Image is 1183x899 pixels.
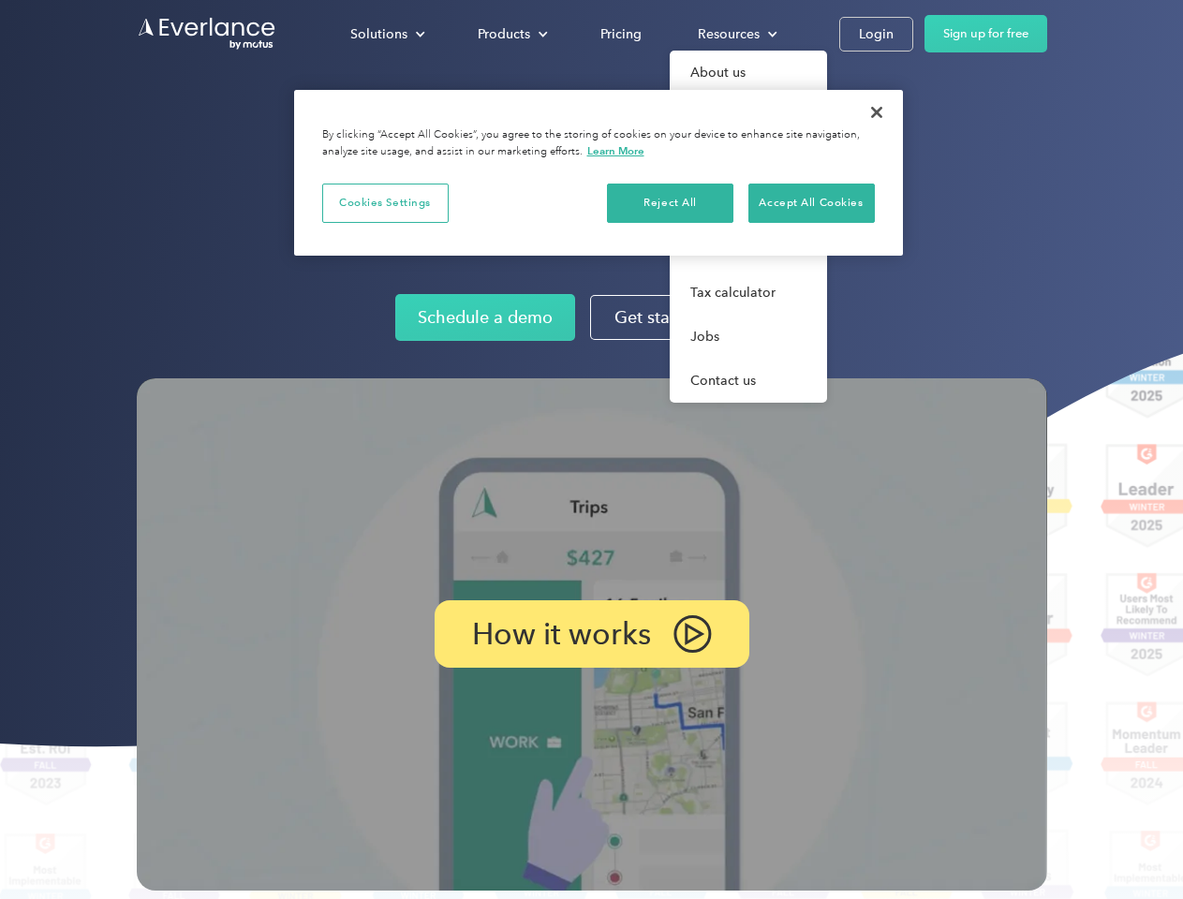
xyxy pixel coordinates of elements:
nav: Resources [670,51,827,403]
button: Accept All Cookies [748,184,875,223]
div: Privacy [294,90,903,256]
input: Submit [138,111,232,151]
a: About us [670,51,827,95]
div: Products [459,18,563,51]
a: Jobs [670,315,827,359]
a: Get started for free [590,295,788,340]
p: How it works [472,623,651,645]
div: Resources [679,18,792,51]
div: Pricing [600,22,642,46]
div: Login [859,22,894,46]
div: Solutions [350,22,407,46]
a: Tax calculator [670,271,827,315]
div: Resources [698,22,760,46]
div: Products [478,22,530,46]
div: Cookie banner [294,90,903,256]
a: Contact us [670,359,827,403]
a: More information about your privacy, opens in a new tab [587,144,644,157]
div: Solutions [332,18,440,51]
button: Reject All [607,184,733,223]
a: Schedule a demo [395,294,575,341]
a: Sign up for free [924,15,1047,52]
a: Go to homepage [137,16,277,52]
a: Login [839,17,913,52]
a: Pricing [582,18,660,51]
div: By clicking “Accept All Cookies”, you agree to the storing of cookies on your device to enhance s... [322,127,875,160]
button: Close [856,92,897,133]
button: Cookies Settings [322,184,449,223]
